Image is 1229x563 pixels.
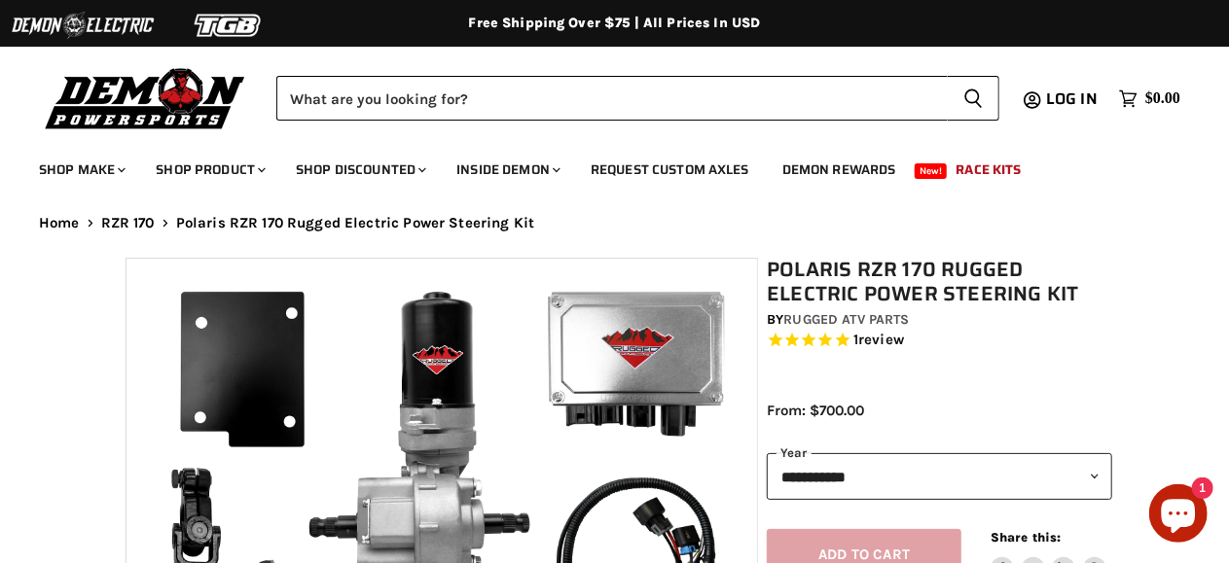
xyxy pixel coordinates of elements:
[784,311,910,328] a: Rugged ATV Parts
[858,332,904,349] span: review
[281,150,438,190] a: Shop Discounted
[942,150,1036,190] a: Race Kits
[1145,89,1180,108] span: $0.00
[1046,87,1098,111] span: Log in
[1143,484,1213,547] inbox-online-store-chat: Shopify online store chat
[767,331,1112,351] span: Rated 5.0 out of 5 stars 1 reviews
[767,258,1112,306] h1: Polaris RZR 170 Rugged Electric Power Steering Kit
[39,63,252,132] img: Demon Powersports
[767,453,1112,501] select: year
[39,215,80,231] a: Home
[915,163,948,179] span: New!
[768,150,911,190] a: Demon Rewards
[276,76,948,121] input: Search
[442,150,572,190] a: Inside Demon
[767,309,1112,331] div: by
[576,150,764,190] a: Request Custom Axles
[101,215,155,231] a: RZR 170
[991,530,1061,545] span: Share this:
[156,7,302,44] img: TGB Logo 2
[176,215,535,231] span: Polaris RZR 170 Rugged Electric Power Steering Kit
[948,76,999,121] button: Search
[276,76,999,121] form: Product
[10,7,156,44] img: Demon Electric Logo 2
[1037,90,1109,108] a: Log in
[853,332,904,349] span: 1 reviews
[141,150,277,190] a: Shop Product
[1109,85,1190,113] a: $0.00
[24,142,1175,190] ul: Main menu
[24,150,137,190] a: Shop Make
[767,402,864,419] span: From: $700.00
